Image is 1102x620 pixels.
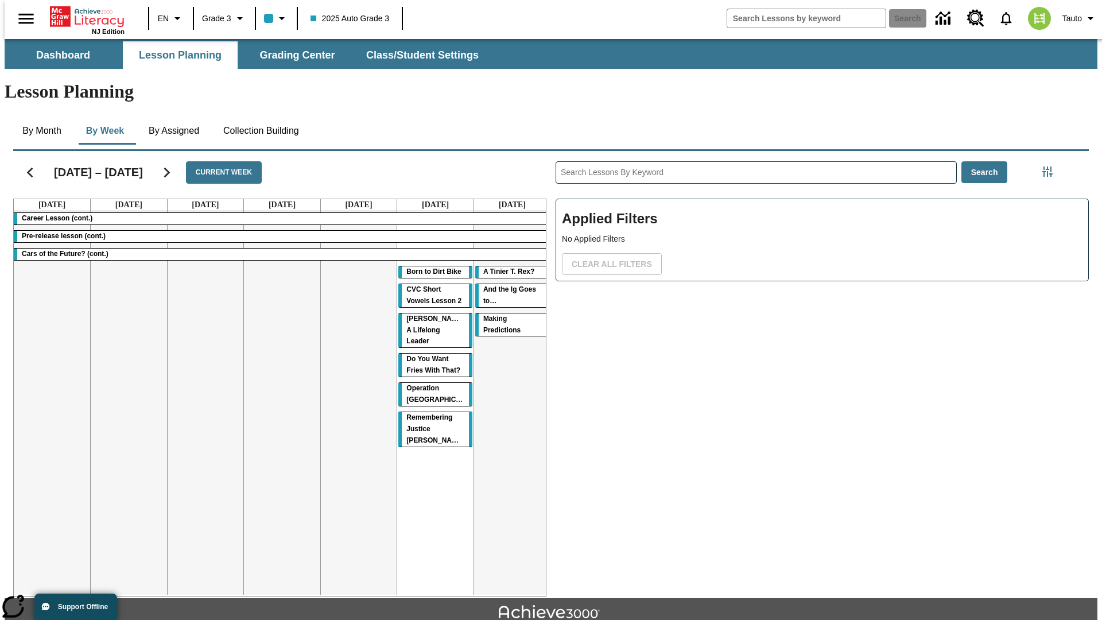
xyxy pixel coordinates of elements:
a: September 13, 2025 [420,199,451,211]
a: Resource Center, Will open in new tab [960,3,991,34]
div: Search [546,146,1089,597]
a: September 11, 2025 [266,199,298,211]
a: Home [50,5,125,28]
span: NJ Edition [92,28,125,35]
a: September 14, 2025 [496,199,528,211]
button: Search [961,161,1008,184]
button: Collection Building [214,117,308,145]
span: EN [158,13,169,25]
div: Cars of the Future? (cont.) [14,249,550,260]
span: Support Offline [58,603,108,611]
span: Do You Want Fries With That? [406,355,460,374]
span: Grade 3 [202,13,231,25]
div: SubNavbar [5,41,489,69]
div: And the Ig Goes to… [475,284,549,307]
a: September 9, 2025 [113,199,145,211]
div: Pre-release lesson (cont.) [14,231,550,242]
button: Language: EN, Select a language [153,8,189,29]
button: Open side menu [9,2,43,36]
button: Previous [15,158,45,187]
span: Dianne Feinstein: A Lifelong Leader [406,315,467,346]
button: Grading Center [240,41,355,69]
button: Profile/Settings [1058,8,1102,29]
button: Current Week [186,161,262,184]
span: 2025 Auto Grade 3 [311,13,390,25]
div: Do You Want Fries With That? [398,354,472,377]
button: Select a new avatar [1021,3,1058,33]
a: September 8, 2025 [36,199,68,211]
button: Dashboard [6,41,121,69]
span: Remembering Justice O'Connor [406,413,464,444]
div: Operation London Bridge [398,383,472,406]
button: Lesson Planning [123,41,238,69]
span: Tauto [1062,13,1082,25]
button: By Month [13,117,71,145]
span: A Tinier T. Rex? [483,268,534,276]
button: Grade: Grade 3, Select a grade [197,8,251,29]
div: Calendar [4,146,546,597]
h2: Applied Filters [562,205,1082,233]
button: Support Offline [34,594,117,620]
button: Class/Student Settings [357,41,488,69]
div: Dianne Feinstein: A Lifelong Leader [398,313,472,348]
h1: Lesson Planning [5,81,1097,102]
button: By Assigned [139,117,208,145]
span: Career Lesson (cont.) [22,214,92,222]
a: Notifications [991,3,1021,33]
span: CVC Short Vowels Lesson 2 [406,285,461,305]
img: avatar image [1028,7,1051,30]
div: A Tinier T. Rex? [475,266,549,278]
span: Making Predictions [483,315,521,334]
a: September 10, 2025 [189,199,221,211]
div: Making Predictions [475,313,549,336]
button: Next [152,158,181,187]
span: Pre-release lesson (cont.) [22,232,106,240]
span: Operation London Bridge [406,384,480,404]
div: SubNavbar [5,39,1097,69]
div: CVC Short Vowels Lesson 2 [398,284,472,307]
div: Remembering Justice O'Connor [398,412,472,447]
button: Class color is light blue. Change class color [259,8,293,29]
input: Search Lessons By Keyword [556,162,956,183]
a: Data Center [929,3,960,34]
div: Born to Dirt Bike [398,266,472,278]
p: No Applied Filters [562,233,1082,245]
a: September 12, 2025 [343,199,374,211]
input: search field [727,9,886,28]
div: Career Lesson (cont.) [14,213,550,224]
h2: [DATE] – [DATE] [54,165,143,179]
span: Cars of the Future? (cont.) [22,250,108,258]
span: Born to Dirt Bike [406,268,461,276]
span: And the Ig Goes to… [483,285,536,305]
button: By Week [76,117,134,145]
div: Home [50,4,125,35]
button: Filters Side menu [1036,160,1059,183]
div: Applied Filters [556,199,1089,281]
